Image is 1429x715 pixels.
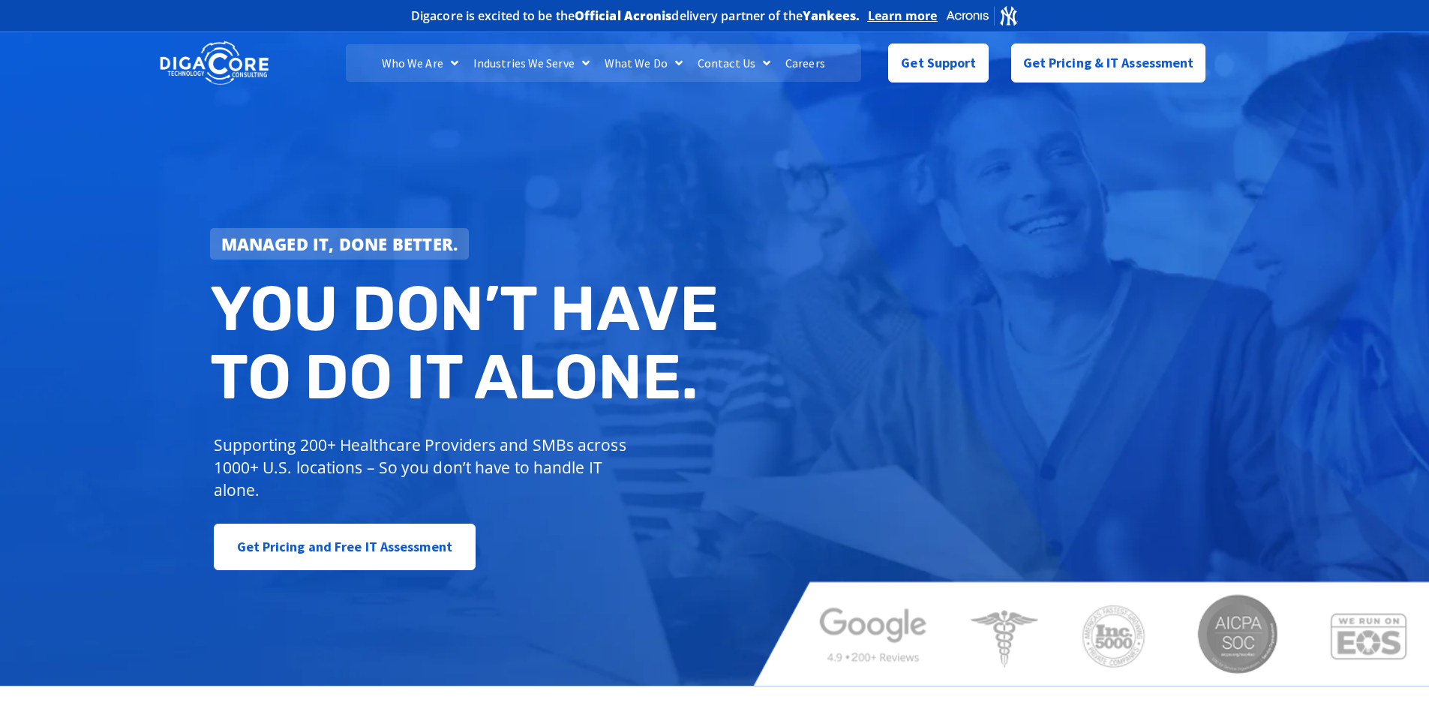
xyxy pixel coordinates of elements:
[575,8,672,24] b: Official Acronis
[945,5,1019,26] img: Acronis
[237,532,452,562] span: Get Pricing and Free IT Assessment
[210,228,470,260] a: Managed IT, done better.
[374,44,466,82] a: Who We Are
[160,40,269,87] img: DigaCore Technology Consulting
[803,8,860,24] b: Yankees.
[210,275,726,412] h2: You don’t have to do IT alone.
[901,48,976,78] span: Get Support
[346,44,860,82] nav: Menu
[214,524,476,570] a: Get Pricing and Free IT Assessment
[597,44,690,82] a: What We Do
[690,44,778,82] a: Contact Us
[868,8,938,23] a: Learn more
[778,44,833,82] a: Careers
[466,44,597,82] a: Industries We Serve
[221,233,458,255] strong: Managed IT, done better.
[1023,48,1194,78] span: Get Pricing & IT Assessment
[1011,44,1206,83] a: Get Pricing & IT Assessment
[411,10,860,22] h2: Digacore is excited to be the delivery partner of the
[888,44,988,83] a: Get Support
[214,434,633,501] p: Supporting 200+ Healthcare Providers and SMBs across 1000+ U.S. locations – So you don’t have to ...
